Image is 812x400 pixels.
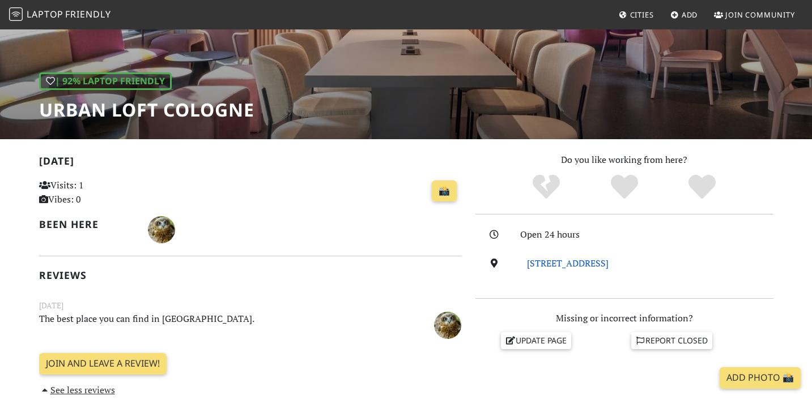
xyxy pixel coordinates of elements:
div: Definitely! [663,173,741,201]
h1: URBAN LOFT Cologne [39,99,254,121]
img: 2954-maksim.jpg [434,312,461,339]
span: Максим Сабянин [148,222,175,235]
span: Cities [630,10,654,20]
div: | 92% Laptop Friendly [39,72,172,91]
p: Do you like working from here? [475,153,773,167]
div: No [507,173,585,201]
p: Missing or incorrect information? [475,311,773,326]
p: Visits: 1 Vibes: 0 [39,178,171,207]
a: Join Community [709,5,800,25]
a: See less reviews [39,384,115,396]
h2: [DATE] [39,155,462,171]
div: Open 24 hours [520,227,780,242]
h2: Reviews [39,269,462,281]
span: Join Community [725,10,795,20]
a: Add [666,5,703,25]
a: LaptopFriendly LaptopFriendly [9,5,111,25]
a: [STREET_ADDRESS] [527,257,609,269]
a: Report closed [631,332,713,349]
div: Yes [585,173,664,201]
h2: Been here [39,218,135,230]
a: 📸 [432,180,457,202]
img: 2954-maksim.jpg [148,216,175,243]
small: [DATE] [32,299,469,312]
a: Cities [614,5,658,25]
span: Максим Сабянин [434,318,461,330]
span: Laptop [27,8,63,20]
p: The best place you can find in [GEOGRAPHIC_DATA]. [32,312,396,337]
img: LaptopFriendly [9,7,23,21]
span: Add [682,10,698,20]
a: Join and leave a review! [39,353,167,375]
a: Update page [501,332,571,349]
span: Friendly [65,8,110,20]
